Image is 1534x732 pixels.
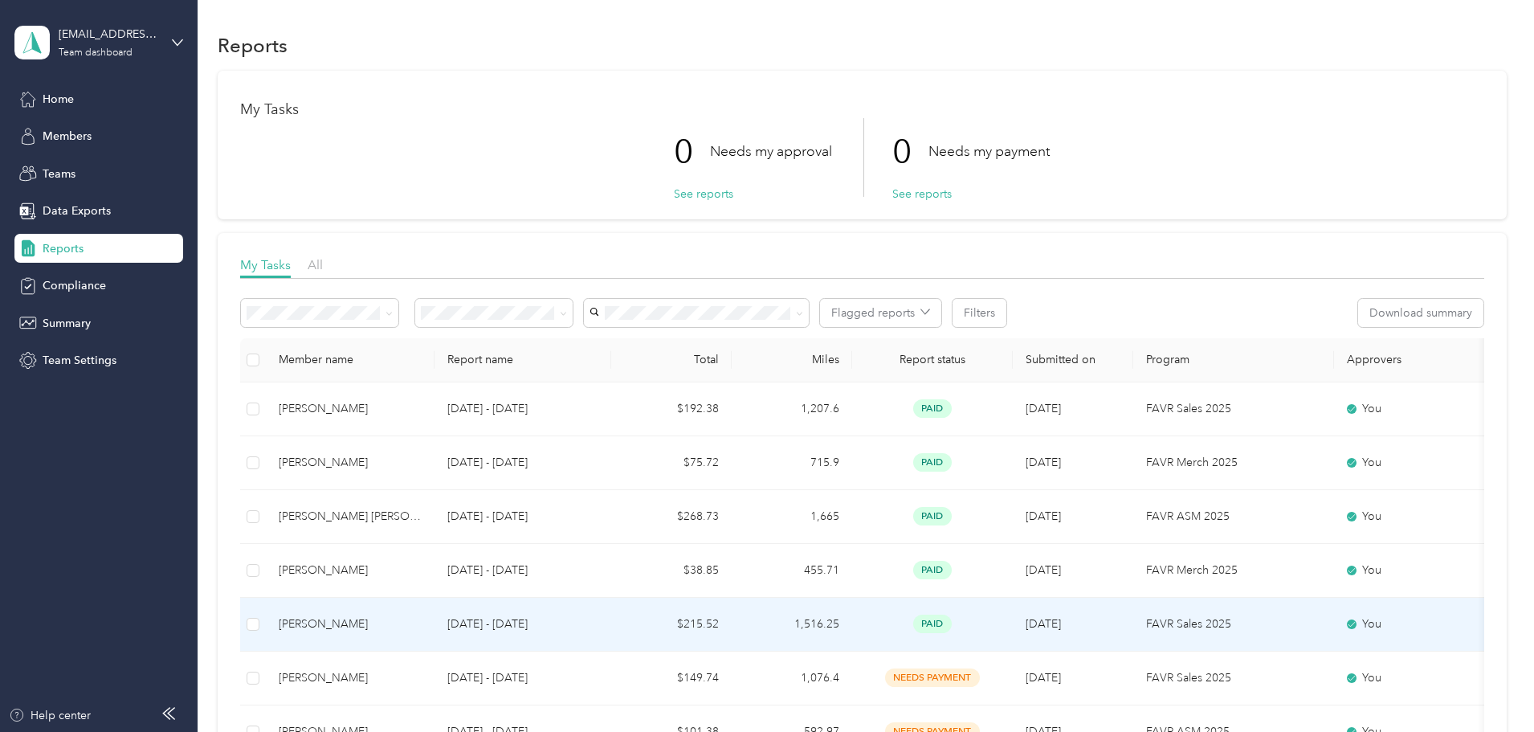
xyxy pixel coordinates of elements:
[611,544,732,598] td: $38.85
[1146,562,1321,579] p: FAVR Merch 2025
[1026,402,1061,415] span: [DATE]
[447,615,598,633] p: [DATE] - [DATE]
[1133,338,1334,382] th: Program
[279,615,422,633] div: [PERSON_NAME]
[43,277,106,294] span: Compliance
[43,240,84,257] span: Reports
[913,453,952,472] span: paid
[611,490,732,544] td: $268.73
[732,598,852,652] td: 1,516.25
[1146,454,1321,472] p: FAVR Merch 2025
[59,48,133,58] div: Team dashboard
[732,436,852,490] td: 715.9
[674,118,710,186] p: 0
[674,186,733,202] button: See reports
[1133,598,1334,652] td: FAVR Sales 2025
[447,508,598,525] p: [DATE] - [DATE]
[1133,490,1334,544] td: FAVR ASM 2025
[1026,456,1061,469] span: [DATE]
[892,118,928,186] p: 0
[447,669,598,687] p: [DATE] - [DATE]
[710,141,832,162] p: Needs my approval
[913,615,952,633] span: paid
[611,652,732,705] td: $149.74
[865,353,1000,366] span: Report status
[885,669,980,687] span: needs payment
[1133,544,1334,598] td: FAVR Merch 2025
[1347,562,1482,579] div: You
[1347,669,1482,687] div: You
[611,382,732,436] td: $192.38
[279,353,422,366] div: Member name
[1133,436,1334,490] td: FAVR Merch 2025
[928,141,1050,162] p: Needs my payment
[1146,669,1321,687] p: FAVR Sales 2025
[43,315,91,332] span: Summary
[43,91,74,108] span: Home
[732,652,852,705] td: 1,076.4
[1133,652,1334,705] td: FAVR Sales 2025
[624,353,719,366] div: Total
[1146,400,1321,418] p: FAVR Sales 2025
[240,257,291,272] span: My Tasks
[732,490,852,544] td: 1,665
[1026,509,1061,523] span: [DATE]
[266,338,434,382] th: Member name
[1013,338,1133,382] th: Submitted on
[1444,642,1534,732] iframe: Everlance-gr Chat Button Frame
[43,128,92,145] span: Members
[1347,508,1482,525] div: You
[279,562,422,579] div: [PERSON_NAME]
[820,299,941,327] button: Flagged reports
[732,382,852,436] td: 1,207.6
[43,202,111,219] span: Data Exports
[447,400,598,418] p: [DATE] - [DATE]
[279,508,422,525] div: [PERSON_NAME] [PERSON_NAME]
[447,562,598,579] p: [DATE] - [DATE]
[1026,671,1061,685] span: [DATE]
[892,186,952,202] button: See reports
[732,544,852,598] td: 455.71
[279,669,422,687] div: [PERSON_NAME]
[218,37,288,54] h1: Reports
[1026,617,1061,631] span: [DATE]
[953,299,1006,327] button: Filters
[434,338,611,382] th: Report name
[745,353,839,366] div: Miles
[43,166,75,182] span: Teams
[447,454,598,472] p: [DATE] - [DATE]
[1133,382,1334,436] td: FAVR Sales 2025
[611,598,732,652] td: $215.52
[611,436,732,490] td: $75.72
[240,101,1484,118] h1: My Tasks
[1146,615,1321,633] p: FAVR Sales 2025
[59,26,159,43] div: [EMAIL_ADDRESS][DOMAIN_NAME]
[1347,400,1482,418] div: You
[279,400,422,418] div: [PERSON_NAME]
[913,507,952,525] span: paid
[913,561,952,579] span: paid
[43,352,116,369] span: Team Settings
[913,399,952,418] span: paid
[279,454,422,472] div: [PERSON_NAME]
[1347,615,1482,633] div: You
[1334,338,1495,382] th: Approvers
[1026,563,1061,577] span: [DATE]
[1146,508,1321,525] p: FAVR ASM 2025
[308,257,323,272] span: All
[9,707,91,724] button: Help center
[1358,299,1483,327] button: Download summary
[1347,454,1482,472] div: You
